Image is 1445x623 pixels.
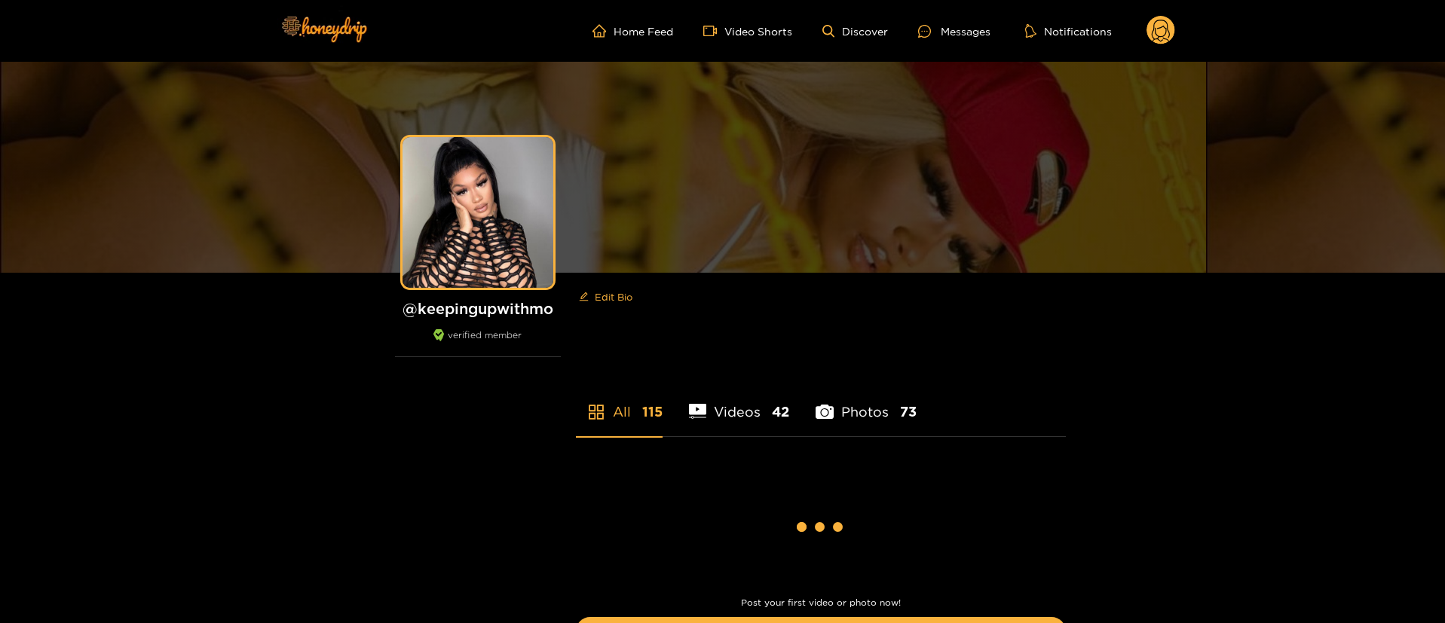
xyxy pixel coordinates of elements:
div: verified member [395,329,561,357]
div: Messages [918,23,990,40]
span: Edit Bio [595,289,632,304]
a: Home Feed [592,24,673,38]
span: home [592,24,614,38]
a: Discover [822,25,888,38]
p: Post your first video or photo now! [576,597,1066,608]
a: Video Shorts [703,24,792,38]
li: Photos [816,368,917,436]
span: appstore [587,403,605,421]
span: video-camera [703,24,724,38]
h1: @ keepingupwithmo [395,299,561,318]
li: All [576,368,663,436]
button: Notifications [1021,23,1116,38]
span: 73 [900,402,917,421]
span: 115 [642,402,663,421]
li: Videos [689,368,790,436]
button: editEdit Bio [576,285,635,309]
span: 42 [772,402,789,421]
span: edit [579,292,589,303]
